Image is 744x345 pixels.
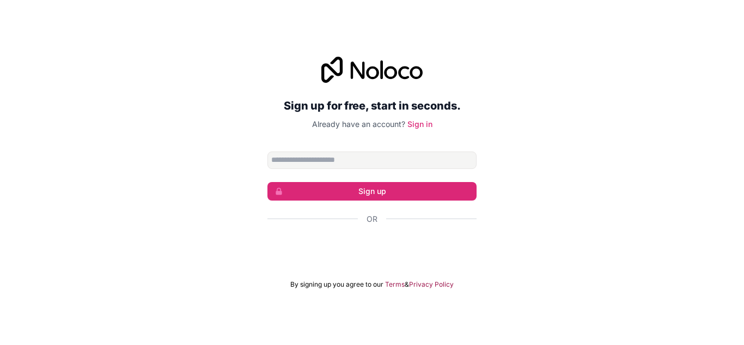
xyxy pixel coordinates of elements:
[290,280,383,289] span: By signing up you agree to our
[385,280,405,289] a: Terms
[267,152,477,169] input: Email address
[267,182,477,201] button: Sign up
[405,280,409,289] span: &
[409,280,454,289] a: Privacy Policy
[407,119,432,129] a: Sign in
[312,119,405,129] span: Already have an account?
[262,237,482,261] iframe: Botón Iniciar sesión con Google
[367,214,377,225] span: Or
[267,96,477,116] h2: Sign up for free, start in seconds.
